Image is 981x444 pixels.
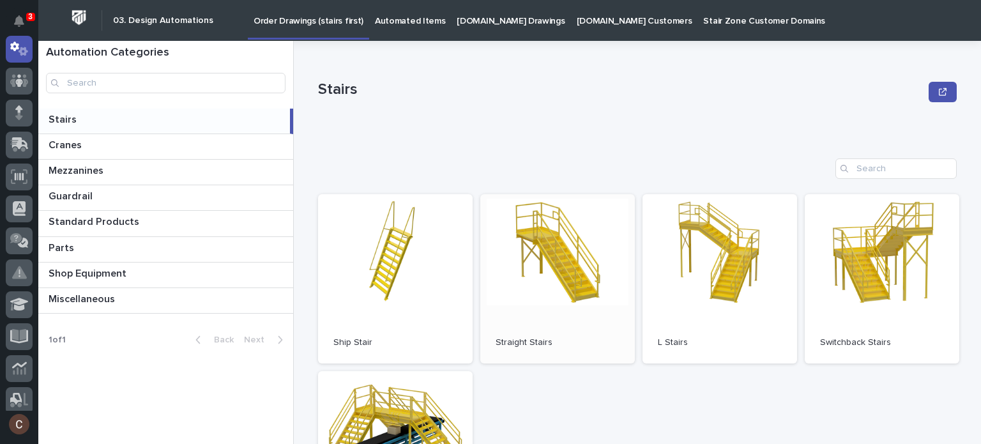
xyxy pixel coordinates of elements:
[805,194,959,364] a: Switchback Stairs
[49,111,79,126] p: Stairs
[38,185,293,211] a: GuardrailGuardrail
[658,337,782,348] p: L Stairs
[49,188,95,203] p: Guardrail
[28,12,33,21] p: 3
[239,334,293,346] button: Next
[49,137,84,151] p: Cranes
[113,15,213,26] h2: 03. Design Automations
[38,237,293,263] a: PartsParts
[38,263,293,288] a: Shop EquipmentShop Equipment
[318,80,924,99] p: Stairs
[333,337,457,348] p: Ship Stair
[835,158,957,179] input: Search
[244,335,272,344] span: Next
[46,73,285,93] input: Search
[16,15,33,36] div: Notifications3
[46,46,285,60] h1: Automation Categories
[49,265,129,280] p: Shop Equipment
[185,334,239,346] button: Back
[49,162,106,177] p: Mezzanines
[643,194,797,364] a: L Stairs
[38,109,293,134] a: StairsStairs
[318,194,473,364] a: Ship Stair
[206,335,234,344] span: Back
[38,325,76,356] p: 1 of 1
[496,337,620,348] p: Straight Stairs
[480,194,635,364] a: Straight Stairs
[820,337,944,348] p: Switchback Stairs
[67,6,91,29] img: Workspace Logo
[49,240,77,254] p: Parts
[6,8,33,34] button: Notifications
[38,288,293,314] a: MiscellaneousMiscellaneous
[49,213,142,228] p: Standard Products
[6,411,33,438] button: users-avatar
[38,160,293,185] a: MezzaninesMezzanines
[38,134,293,160] a: CranesCranes
[49,291,118,305] p: Miscellaneous
[38,211,293,236] a: Standard ProductsStandard Products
